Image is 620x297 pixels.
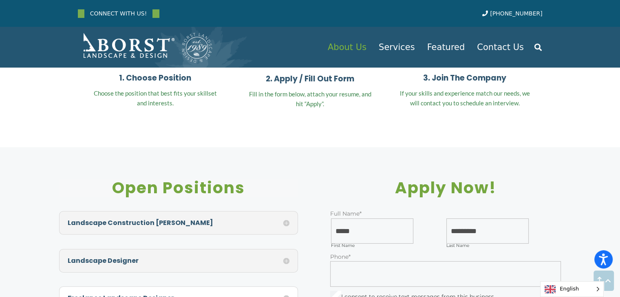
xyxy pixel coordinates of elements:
[112,177,245,199] span: Open Positions
[90,88,221,108] p: Choose the position that best fits your skillset and interests.
[78,31,213,63] a: Borst-Logo
[245,89,375,109] p: Fill in the form below, attach your resume, and hit “Apply”.
[471,27,530,68] a: Contact Us
[477,42,524,52] span: Contact Us
[421,27,471,68] a: Featured
[68,220,290,226] h5: Landscape Construction [PERSON_NAME]
[330,253,349,260] span: Phone
[328,42,366,52] span: About Us
[68,258,290,264] h5: Landscape Designer
[530,37,546,57] a: Search
[427,42,465,52] span: Featured
[379,42,415,52] span: Services
[373,27,421,68] a: Services
[330,210,360,217] span: Full Name
[594,271,614,291] a: Back to top
[84,4,153,22] a: CONNECT WITH US!
[541,282,603,297] span: English
[322,27,373,68] a: About Us
[331,244,444,248] label: First Name
[326,179,565,198] p: Apply Now!
[330,261,561,286] input: Phone*
[245,73,375,85] p: 2. Apply / Fill Out Form
[446,244,559,248] label: Last Name
[399,72,530,84] p: 3. Join The Company
[490,10,542,17] span: [PHONE_NUMBER]
[482,10,543,17] a: [PHONE_NUMBER]
[90,72,221,84] p: 1. Choose Position
[540,281,604,297] aside: Language selected: English
[399,88,530,108] p: If your skills and experience match our needs, we will contact you to schedule an interview.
